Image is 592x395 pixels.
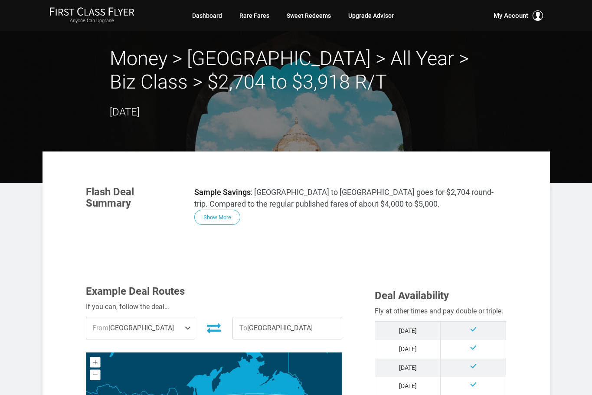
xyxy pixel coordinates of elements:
[86,285,185,297] span: Example Deal Routes
[375,321,441,340] td: [DATE]
[49,18,134,24] small: Anyone Can Upgrade
[194,186,507,210] p: : [GEOGRAPHIC_DATA] to [GEOGRAPHIC_DATA] goes for $2,704 round-trip. Compared to the regular publ...
[86,186,181,209] h3: Flash Deal Summary
[92,324,108,332] span: From
[375,290,449,302] span: Deal Availability
[86,301,343,313] div: If you can, follow the deal…
[375,377,441,395] td: [DATE]
[348,8,394,23] a: Upgrade Advisor
[375,359,441,377] td: [DATE]
[494,10,528,21] span: My Account
[202,318,226,337] button: Invert Route Direction
[110,106,140,118] time: [DATE]
[110,47,483,94] h2: Money > [GEOGRAPHIC_DATA] > All Year > Biz Class > $2,704 to $3,918 R/T
[287,8,331,23] a: Sweet Redeems
[494,10,543,21] button: My Account
[192,8,222,23] a: Dashboard
[239,8,269,23] a: Rare Fares
[194,188,251,197] strong: Sample Savings
[194,210,240,225] button: Show More
[375,340,441,358] td: [DATE]
[233,317,342,339] span: [GEOGRAPHIC_DATA]
[49,7,134,24] a: First Class FlyerAnyone Can Upgrade
[239,324,247,332] span: To
[86,317,195,339] span: [GEOGRAPHIC_DATA]
[375,306,506,317] div: Fly at other times and pay double or triple.
[49,7,134,16] img: First Class Flyer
